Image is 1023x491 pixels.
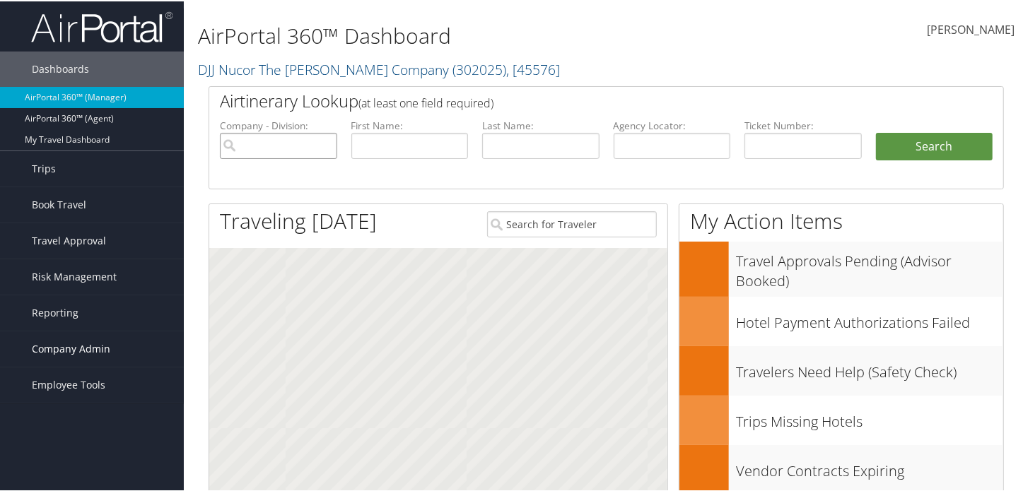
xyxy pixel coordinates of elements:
[32,294,78,329] span: Reporting
[32,50,89,85] span: Dashboards
[506,59,560,78] span: , [ 45576 ]
[927,20,1015,36] span: [PERSON_NAME]
[220,205,377,235] h1: Traveling [DATE]
[482,117,600,131] label: Last Name:
[32,258,117,293] span: Risk Management
[679,394,1003,444] a: Trips Missing Hotels
[220,117,337,131] label: Company - Division:
[736,304,1003,331] h3: Hotel Payment Authorizations Failed
[744,117,862,131] label: Ticket Number:
[358,94,493,110] span: (at least one field required)
[736,243,1003,290] h3: Travel Approvals Pending (Advisor Booked)
[679,295,1003,345] a: Hotel Payment Authorizations Failed
[351,117,469,131] label: First Name:
[487,210,657,236] input: Search for Traveler
[452,59,506,78] span: ( 302025 )
[679,345,1003,394] a: Travelers Need Help (Safety Check)
[32,150,56,185] span: Trips
[198,20,742,49] h1: AirPortal 360™ Dashboard
[220,88,926,112] h2: Airtinerary Lookup
[679,205,1003,235] h1: My Action Items
[614,117,731,131] label: Agency Locator:
[736,453,1003,480] h3: Vendor Contracts Expiring
[736,403,1003,430] h3: Trips Missing Hotels
[927,7,1015,51] a: [PERSON_NAME]
[32,186,86,221] span: Book Travel
[32,330,110,365] span: Company Admin
[736,354,1003,381] h3: Travelers Need Help (Safety Check)
[876,131,993,160] button: Search
[679,240,1003,295] a: Travel Approvals Pending (Advisor Booked)
[32,366,105,401] span: Employee Tools
[198,59,560,78] a: DJJ Nucor The [PERSON_NAME] Company
[31,9,173,42] img: airportal-logo.png
[32,222,106,257] span: Travel Approval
